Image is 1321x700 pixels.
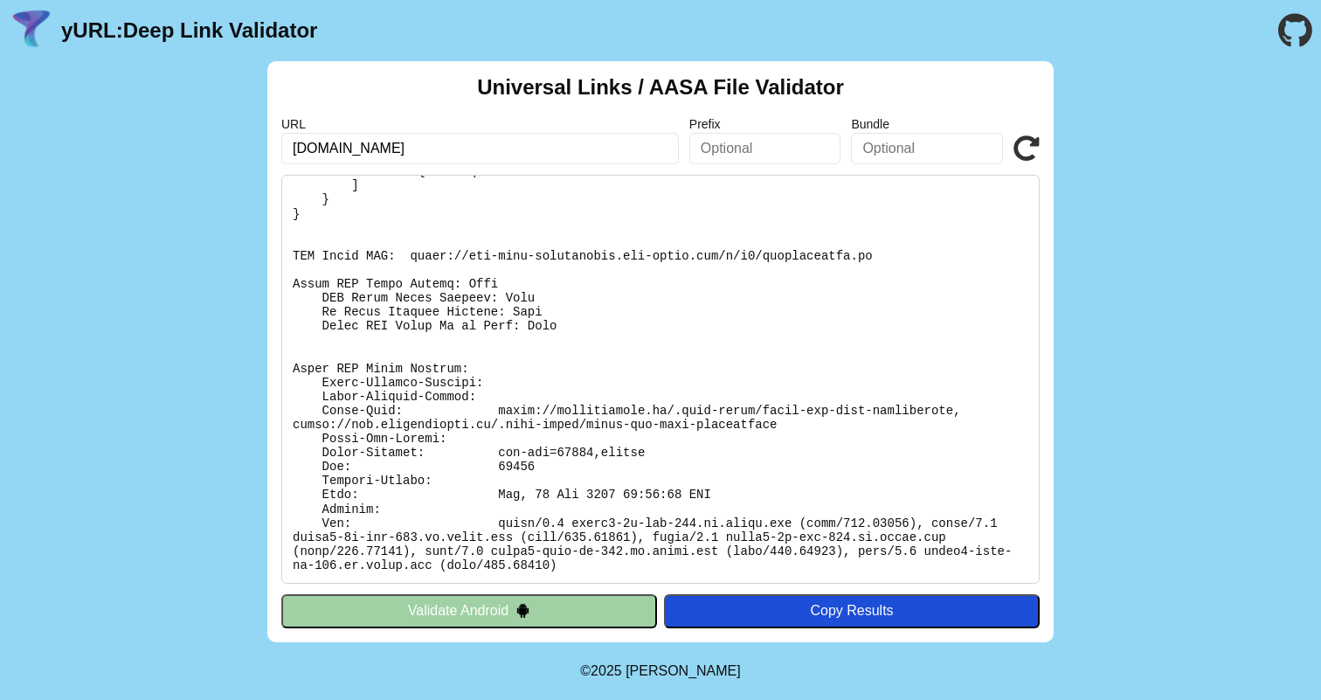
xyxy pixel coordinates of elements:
a: Michael Ibragimchayev's Personal Site [626,663,741,678]
button: Validate Android [281,594,657,627]
span: 2025 [591,663,622,678]
label: Bundle [851,117,1003,131]
input: Optional [851,133,1003,164]
h2: Universal Links / AASA File Validator [477,75,844,100]
label: Prefix [689,117,841,131]
input: Optional [689,133,841,164]
pre: Lorem ipsu do: sitam://consectetura.el/.sedd-eiusm/tempo-inc-utla-etdoloremag Al Enimadmi: Veni Q... [281,175,1040,584]
label: URL [281,117,679,131]
img: droidIcon.svg [515,603,530,618]
input: Required [281,133,679,164]
button: Copy Results [664,594,1040,627]
div: Copy Results [673,603,1031,619]
a: yURL:Deep Link Validator [61,18,317,43]
footer: © [580,642,740,700]
img: yURL Logo [9,8,54,53]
